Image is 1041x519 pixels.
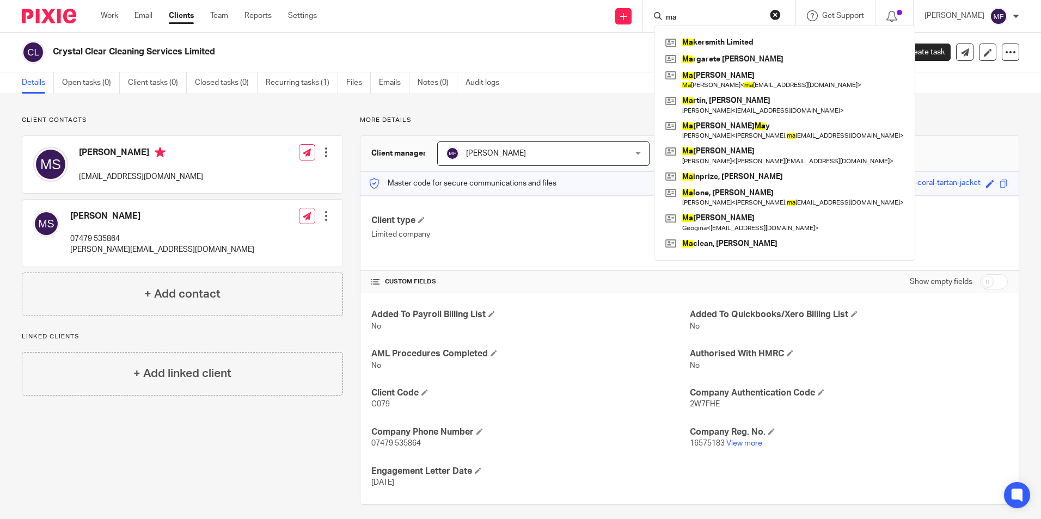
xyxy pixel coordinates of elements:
[371,400,390,408] span: C079
[690,309,1008,320] h4: Added To Quickbooks/Xero Billing List
[371,148,426,159] h3: Client manager
[33,147,68,182] img: svg%3E
[924,10,984,21] p: [PERSON_NAME]
[371,362,381,369] span: No
[371,309,689,320] h4: Added To Payroll Billing List
[690,362,700,369] span: No
[128,72,187,94] a: Client tasks (0)
[195,72,258,94] a: Closed tasks (0)
[155,147,166,158] i: Primary
[371,277,689,286] h4: CUSTOM FIELDS
[22,72,54,94] a: Details
[990,8,1007,25] img: svg%3E
[887,44,951,61] a: Create task
[910,276,972,287] label: Show empty fields
[62,72,120,94] a: Open tasks (0)
[79,147,203,160] h4: [PERSON_NAME]
[690,400,720,408] span: 2W7FHE
[690,387,1008,399] h4: Company Authentication Code
[266,72,338,94] a: Recurring tasks (1)
[690,348,1008,360] h4: Authorised With HMRC
[690,323,700,330] span: No
[371,348,689,360] h4: AML Procedures Completed
[144,286,221,302] h4: + Add contact
[371,215,689,226] h4: Client type
[22,9,76,23] img: Pixie
[371,466,689,477] h4: Engagement Letter Date
[22,116,343,125] p: Client contacts
[371,427,689,438] h4: Company Phone Number
[70,233,254,244] p: 07479 535864
[70,211,254,222] h4: [PERSON_NAME]
[371,323,381,330] span: No
[901,177,981,190] div: soft-coral-tartan-jacket
[690,427,1008,438] h4: Company Reg. No.
[371,479,394,486] span: [DATE]
[369,178,556,189] p: Master code for secure communications and files
[466,72,507,94] a: Audit logs
[169,10,194,21] a: Clients
[466,150,526,157] span: [PERSON_NAME]
[288,10,317,21] a: Settings
[133,365,231,382] h4: + Add linked client
[770,9,781,20] button: Clear
[134,10,152,21] a: Email
[379,72,409,94] a: Emails
[22,332,343,341] p: Linked clients
[418,72,457,94] a: Notes (0)
[70,244,254,255] p: [PERSON_NAME][EMAIL_ADDRESS][DOMAIN_NAME]
[822,12,864,20] span: Get Support
[101,10,118,21] a: Work
[371,387,689,399] h4: Client Code
[53,46,707,58] h2: Crystal Clear Cleaning Services Limited
[665,13,763,23] input: Search
[360,116,1019,125] p: More details
[346,72,371,94] a: Files
[79,171,203,182] p: [EMAIL_ADDRESS][DOMAIN_NAME]
[244,10,272,21] a: Reports
[22,41,45,64] img: svg%3E
[446,147,459,160] img: svg%3E
[33,211,59,237] img: svg%3E
[690,440,725,447] span: 16575183
[371,440,421,447] span: 07479 535864
[371,229,689,240] p: Limited company
[726,440,762,447] a: View more
[210,10,228,21] a: Team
